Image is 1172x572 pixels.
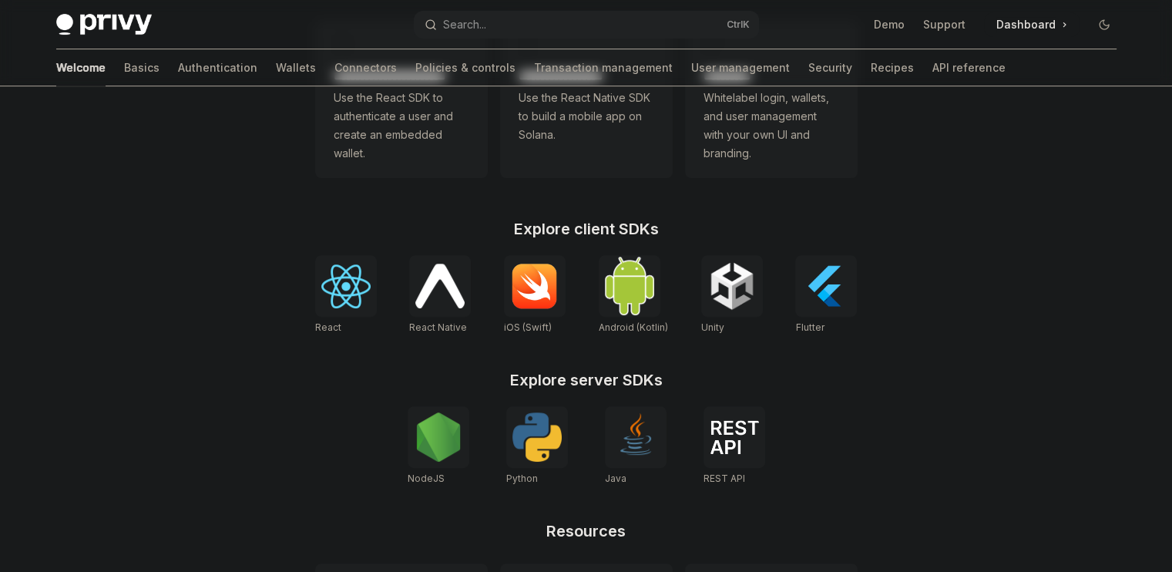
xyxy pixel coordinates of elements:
[808,49,852,86] a: Security
[611,412,660,462] img: Java
[605,473,626,484] span: Java
[415,264,465,308] img: React Native
[704,473,745,484] span: REST API
[504,255,566,335] a: iOS (Swift)iOS (Swift)
[707,261,757,311] img: Unity
[409,255,471,335] a: React NativeReact Native
[727,19,750,31] span: Ctrl K
[599,255,668,335] a: Android (Kotlin)Android (Kotlin)
[56,49,106,86] a: Welcome
[315,221,858,237] h2: Explore client SDKs
[605,257,654,315] img: Android (Kotlin)
[443,15,486,34] div: Search...
[506,406,568,486] a: PythonPython
[124,49,160,86] a: Basics
[276,49,316,86] a: Wallets
[923,17,965,32] a: Support
[685,21,858,178] a: **** *****Whitelabel login, wallets, and user management with your own UI and branding.
[408,473,445,484] span: NodeJS
[510,263,559,309] img: iOS (Swift)
[932,49,1006,86] a: API reference
[315,372,858,388] h2: Explore server SDKs
[334,89,469,163] span: Use the React SDK to authenticate a user and create an embedded wallet.
[599,321,668,333] span: Android (Kotlin)
[512,412,562,462] img: Python
[795,321,824,333] span: Flutter
[414,412,463,462] img: NodeJS
[315,321,341,333] span: React
[984,12,1080,37] a: Dashboard
[315,255,377,335] a: ReactReact
[415,49,515,86] a: Policies & controls
[795,255,857,335] a: FlutterFlutter
[710,420,759,454] img: REST API
[704,89,839,163] span: Whitelabel login, wallets, and user management with your own UI and branding.
[178,49,257,86] a: Authentication
[315,523,858,539] h2: Resources
[534,49,673,86] a: Transaction management
[56,14,152,35] img: dark logo
[874,17,905,32] a: Demo
[871,49,914,86] a: Recipes
[801,261,851,311] img: Flutter
[408,406,469,486] a: NodeJSNodeJS
[996,17,1056,32] span: Dashboard
[409,321,467,333] span: React Native
[519,89,654,144] span: Use the React Native SDK to build a mobile app on Solana.
[1092,12,1117,37] button: Toggle dark mode
[414,11,759,39] button: Open search
[704,406,765,486] a: REST APIREST API
[500,21,673,178] a: **** **** **** ***Use the React Native SDK to build a mobile app on Solana.
[605,406,667,486] a: JavaJava
[691,49,790,86] a: User management
[701,321,724,333] span: Unity
[321,264,371,308] img: React
[701,255,763,335] a: UnityUnity
[506,473,538,484] span: Python
[504,321,552,333] span: iOS (Swift)
[334,49,397,86] a: Connectors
